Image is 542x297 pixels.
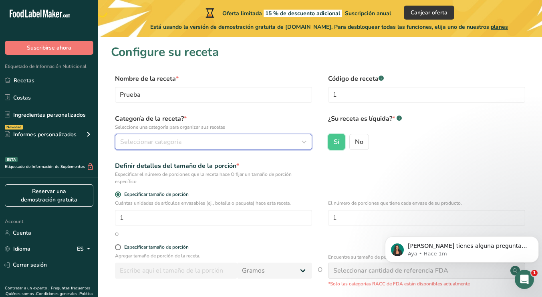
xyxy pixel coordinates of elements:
[5,130,77,139] div: Informes personalizados
[115,87,312,103] input: Escriba el nombre de su receta aquí
[124,244,189,250] div: Especificar tamaño de porción
[115,74,312,84] label: Nombre de la receta
[121,191,189,197] span: Especificar tamaño de porción
[115,171,312,185] div: Especificar el número de porciones que la receta hace O fijar un tamaño de porción específico
[5,242,30,256] a: Idioma
[36,291,79,297] a: Condiciones generales .
[328,199,525,207] p: El número de porciones que tiene cada envase de su producto.
[115,134,312,150] button: Seleccionar categoría
[411,8,447,17] span: Canjear oferta
[115,124,312,131] p: Seleccione una categoría para organizar sus recetas
[515,270,534,289] iframe: Intercom live chat
[264,10,342,17] span: 15 % de descuento adicional
[115,114,312,131] label: Categoría de la receta?
[382,219,542,275] iframe: Intercom notifications mensaje
[404,6,454,20] button: Canjear oferta
[333,266,448,275] div: Seleccionar cantidad de referencia FDA
[5,184,93,207] a: Reservar una demostración gratuita
[345,10,391,17] span: Suscripción anual
[334,138,339,146] span: Sí
[77,244,93,254] div: ES
[491,23,508,31] span: planes
[5,157,18,162] div: BETA
[115,252,312,259] p: Agregar tamaño de porción de la receta.
[5,125,23,130] div: Novedad
[328,87,525,103] input: Escriba eu código de la receta aquí
[27,44,71,52] span: Suscribirse ahora
[204,8,391,18] div: Oferta limitada
[328,280,525,287] p: *Solo las categorías RACC de FDA están disponibles actualmente
[328,74,525,84] label: Código de receta
[150,23,508,31] span: Está usando la versión de demostración gratuita de [DOMAIN_NAME]. Para desbloquear todas las func...
[328,253,488,261] p: Encuentre su tamaño de porción basado en su categoría RACC de la receta
[120,137,181,147] span: Seleccionar categoría
[115,199,312,207] p: Cuántas unidades de artículos envasables (ej., botella o paquete) hace esta receta.
[5,285,49,291] a: Contratar a un experto .
[6,291,36,297] a: Quiénes somos .
[355,138,363,146] span: No
[328,114,525,131] label: ¿Su receta es líquida?
[531,270,538,276] span: 1
[111,43,529,61] h1: Configure su receta
[318,265,322,287] span: O
[115,231,119,238] div: O
[115,161,312,171] div: Definir detalles del tamaño de la porción
[5,285,90,297] a: Preguntas frecuentes .
[115,263,237,279] input: Escribe aquí el tamaño de la porción
[5,41,93,55] button: Suscribirse ahora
